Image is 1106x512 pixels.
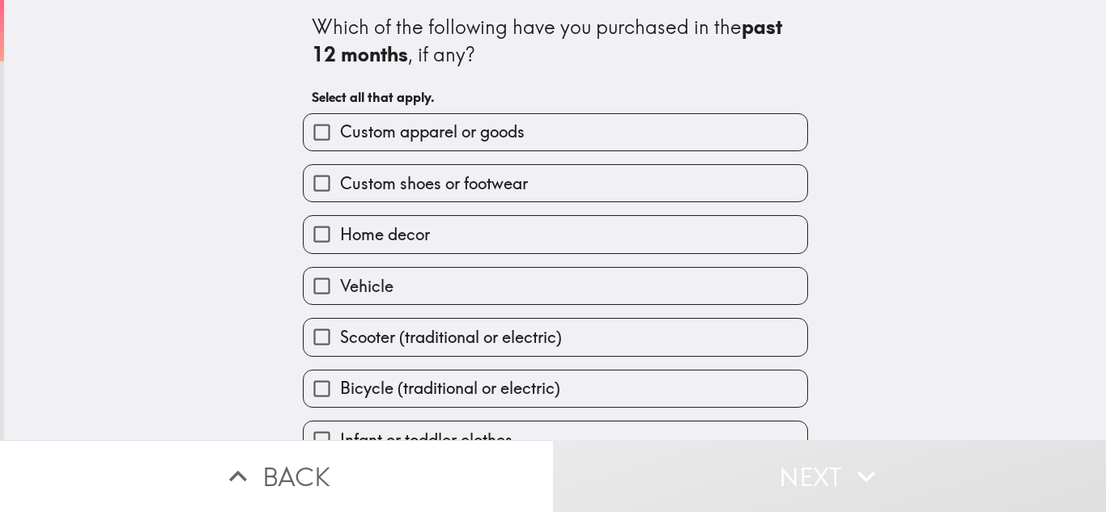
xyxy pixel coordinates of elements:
div: Which of the following have you purchased in the , if any? [312,14,799,68]
button: Scooter (traditional or electric) [304,319,807,355]
button: Home decor [304,216,807,252]
button: Vehicle [304,268,807,304]
span: Home decor [340,223,430,246]
b: past 12 months [312,15,787,66]
span: Vehicle [340,275,393,298]
button: Infant or toddler clothes [304,421,807,458]
button: Custom shoes or footwear [304,165,807,201]
button: Next [553,440,1106,512]
span: Custom apparel or goods [340,121,525,143]
h6: Select all that apply. [312,88,799,106]
button: Bicycle (traditional or electric) [304,370,807,407]
span: Bicycle (traditional or electric) [340,377,560,400]
span: Custom shoes or footwear [340,172,528,195]
span: Infant or toddler clothes [340,429,513,451]
button: Custom apparel or goods [304,114,807,150]
span: Scooter (traditional or electric) [340,326,562,349]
